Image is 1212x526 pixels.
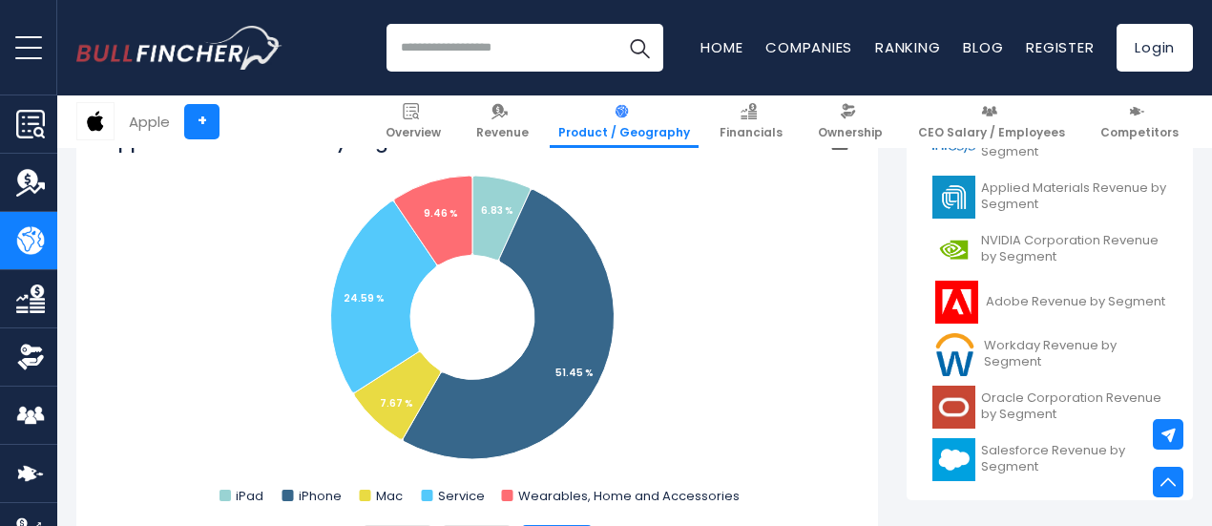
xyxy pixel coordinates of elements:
[616,24,663,72] button: Search
[918,125,1065,140] span: CEO Salary / Employees
[77,103,114,139] img: AAPL logo
[981,390,1167,423] span: Oracle Corporation Revenue by Segment
[875,37,940,57] a: Ranking
[963,37,1003,57] a: Blog
[932,176,975,219] img: AMAT logo
[921,171,1179,223] a: Applied Materials Revenue by Segment
[1026,37,1094,57] a: Register
[386,125,441,140] span: Overview
[424,206,458,221] tspan: 9.46 %
[481,203,513,218] tspan: 6.83 %
[921,381,1179,433] a: Oracle Corporation Revenue by Segment
[236,487,263,505] text: iPad
[105,128,849,510] svg: Apple's Revenue Share by Segment
[1092,95,1187,148] a: Competitors
[981,443,1167,475] span: Salesforce Revenue by Segment
[765,37,852,57] a: Companies
[720,125,783,140] span: Financials
[932,228,975,271] img: NVDA logo
[129,111,170,133] div: Apple
[555,366,594,380] tspan: 51.45 %
[700,37,742,57] a: Home
[518,487,740,505] text: Wearables, Home and Accessories
[468,95,537,148] a: Revenue
[984,338,1167,370] span: Workday Revenue by Segment
[438,487,485,505] text: Service
[932,438,975,481] img: CRM logo
[558,125,690,140] span: Product / Geography
[344,291,385,305] tspan: 24.59 %
[16,343,45,371] img: Ownership
[76,26,282,70] img: Bullfincher logo
[299,487,342,505] text: iPhone
[380,396,413,410] tspan: 7.67 %
[818,125,883,140] span: Ownership
[921,328,1179,381] a: Workday Revenue by Segment
[909,95,1074,148] a: CEO Salary / Employees
[932,281,980,324] img: ADBE logo
[1117,24,1193,72] a: Login
[921,223,1179,276] a: NVIDIA Corporation Revenue by Segment
[981,180,1167,213] span: Applied Materials Revenue by Segment
[377,95,449,148] a: Overview
[986,294,1165,310] span: Adobe Revenue by Segment
[921,433,1179,486] a: Salesforce Revenue by Segment
[932,333,978,376] img: WDAY logo
[184,104,219,139] a: +
[981,128,1167,160] span: Infosys Limited Revenue by Segment
[550,95,699,148] a: Product / Geography
[711,95,791,148] a: Financials
[921,276,1179,328] a: Adobe Revenue by Segment
[809,95,891,148] a: Ownership
[932,386,975,429] img: ORCL logo
[981,233,1167,265] span: NVIDIA Corporation Revenue by Segment
[476,125,529,140] span: Revenue
[1100,125,1179,140] span: Competitors
[376,487,403,505] text: Mac
[76,26,282,70] a: Go to homepage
